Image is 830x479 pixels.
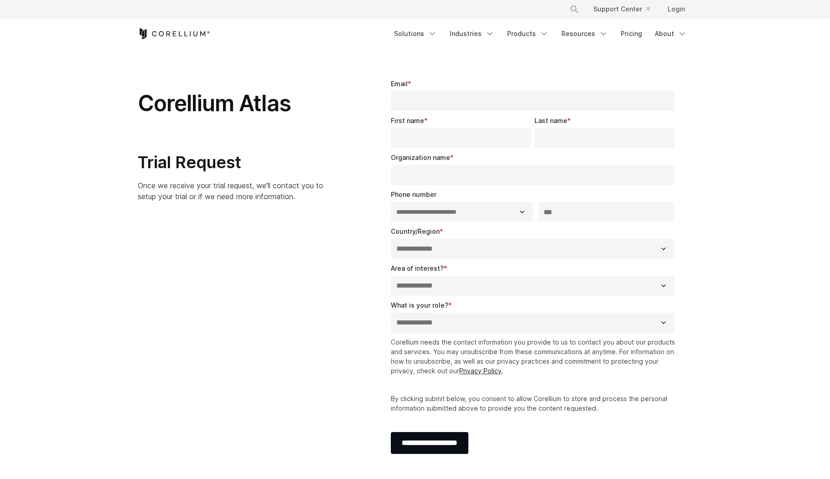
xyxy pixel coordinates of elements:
[391,154,450,161] span: Organization name
[389,26,692,42] div: Navigation Menu
[391,227,440,235] span: Country/Region
[391,264,444,272] span: Area of interest?
[138,28,210,39] a: Corellium Home
[389,26,442,42] a: Solutions
[138,152,336,173] h2: Trial Request
[556,26,613,42] a: Resources
[138,90,336,117] h1: Corellium Atlas
[615,26,648,42] a: Pricing
[586,1,657,17] a: Support Center
[566,1,582,17] button: Search
[502,26,554,42] a: Products
[391,337,678,376] p: Corellium needs the contact information you provide to us to contact you about our products and s...
[391,191,436,198] span: Phone number
[534,117,567,124] span: Last name
[649,26,692,42] a: About
[391,117,424,124] span: First name
[559,1,692,17] div: Navigation Menu
[660,1,692,17] a: Login
[391,301,448,309] span: What is your role?
[391,80,408,88] span: Email
[391,394,678,413] p: By clicking submit below, you consent to allow Corellium to store and process the personal inform...
[138,181,323,201] span: Once we receive your trial request, we'll contact you to setup your trial or if we need more info...
[444,26,500,42] a: Industries
[459,367,502,375] a: Privacy Policy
